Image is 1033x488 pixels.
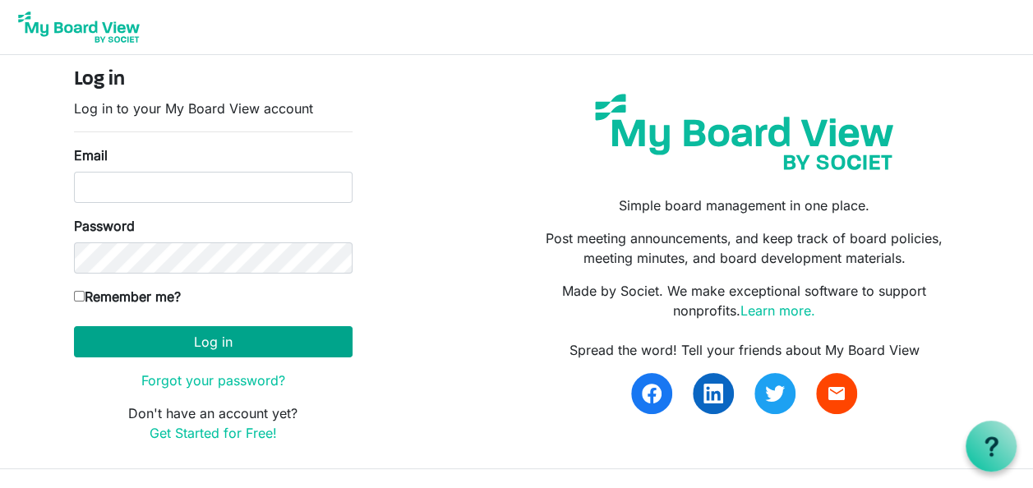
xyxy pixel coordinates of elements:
img: facebook.svg [642,384,662,403]
a: email [816,373,857,414]
p: Made by Societ. We make exceptional software to support nonprofits. [528,281,959,320]
a: Learn more. [740,302,815,319]
img: twitter.svg [765,384,785,403]
a: Forgot your password? [141,372,285,389]
p: Don't have an account yet? [74,403,353,443]
a: Get Started for Free! [150,425,277,441]
label: Email [74,145,108,165]
img: my-board-view-societ.svg [583,81,906,182]
img: My Board View Logo [13,7,145,48]
span: email [827,384,846,403]
input: Remember me? [74,291,85,302]
p: Simple board management in one place. [528,196,959,215]
label: Password [74,216,135,236]
img: linkedin.svg [703,384,723,403]
h4: Log in [74,68,353,92]
button: Log in [74,326,353,357]
label: Remember me? [74,287,181,306]
p: Log in to your My Board View account [74,99,353,118]
p: Post meeting announcements, and keep track of board policies, meeting minutes, and board developm... [528,228,959,268]
div: Spread the word! Tell your friends about My Board View [528,340,959,360]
